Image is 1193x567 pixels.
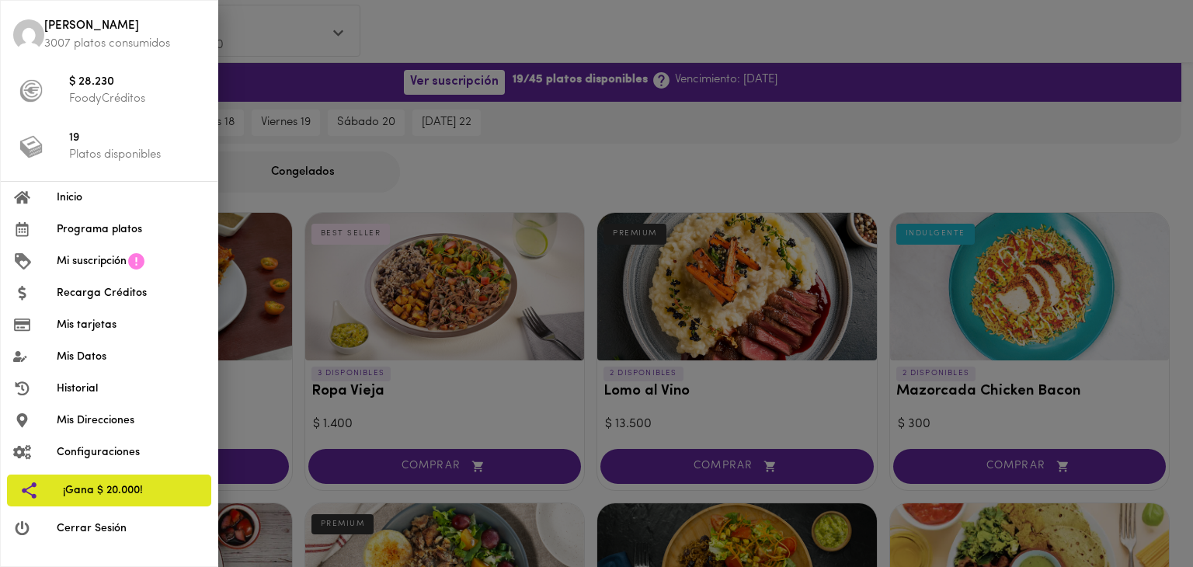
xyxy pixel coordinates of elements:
span: Programa platos [57,221,205,238]
img: platos_menu.png [19,135,43,158]
span: Mi suscripción [57,253,127,270]
img: foody-creditos-black.png [19,79,43,103]
span: 19 [69,130,205,148]
span: Cerrar Sesión [57,520,205,537]
p: FoodyCréditos [69,91,205,107]
span: [PERSON_NAME] [44,18,205,36]
span: Configuraciones [57,444,205,461]
span: Mis Datos [57,349,205,365]
span: $ 28.230 [69,74,205,92]
span: ¡Gana $ 20.000! [63,482,199,499]
p: 3007 platos consumidos [44,36,205,52]
span: Recarga Créditos [57,285,205,301]
span: Inicio [57,190,205,206]
span: Mis tarjetas [57,317,205,333]
iframe: Messagebird Livechat Widget [1103,477,1177,551]
span: Historial [57,381,205,397]
p: Platos disponibles [69,147,205,163]
span: Mis Direcciones [57,412,205,429]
